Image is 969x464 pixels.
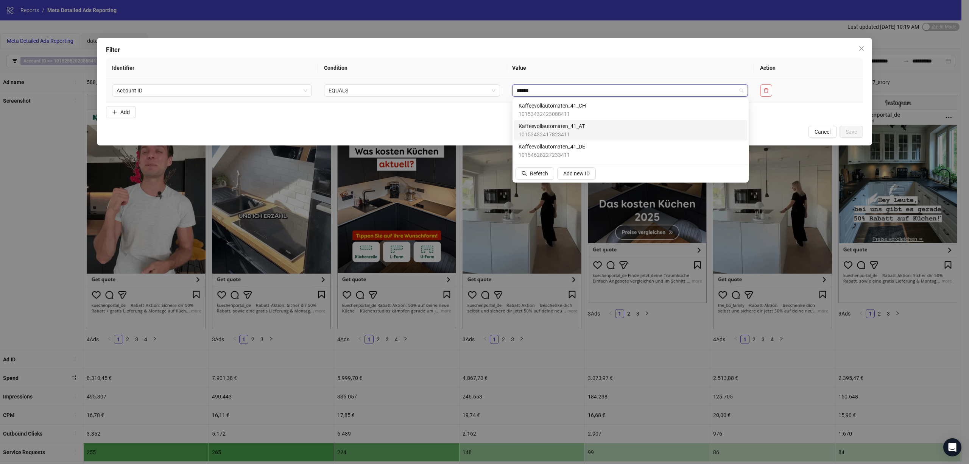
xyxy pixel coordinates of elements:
[754,58,863,78] th: Action
[516,167,554,180] button: Refetch
[519,122,585,130] span: Kaffeevollautomaten_41_AT
[809,126,837,138] button: Cancel
[855,42,868,55] button: Close
[112,109,117,115] span: plus
[763,88,769,93] span: delete
[506,58,754,78] th: Value
[557,167,596,180] button: Add new ID
[858,45,865,52] span: close
[329,85,495,96] span: EQUALS
[530,170,548,177] span: Refetch
[514,100,747,120] div: Kaffeevollautomaten_41_CH
[106,45,863,55] div: Filter
[519,130,585,139] span: 10153432417823411
[815,129,830,135] span: Cancel
[519,151,585,159] span: 10154628227233411
[943,438,961,456] div: Open Intercom Messenger
[519,142,585,151] span: Kaffeevollautomaten_41_DE
[514,141,747,161] div: Kaffeevollautomaten_41_DE
[120,109,130,115] span: Add
[514,120,747,141] div: Kaffeevollautomaten_41_AT
[117,85,307,96] span: Account ID
[519,110,586,118] span: 10153432423088411
[522,171,527,176] span: search
[840,126,863,138] button: Save
[106,106,136,118] button: Add
[563,170,590,177] span: Add new ID
[519,102,586,110] span: Kaffeevollautomaten_41_CH
[106,58,318,78] th: Identifier
[318,58,506,78] th: Condition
